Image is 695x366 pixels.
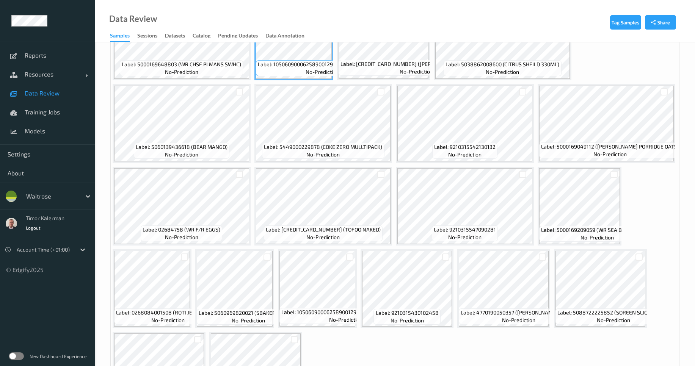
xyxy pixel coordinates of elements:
[434,143,496,151] span: Label: 9210315542130132
[110,32,130,42] div: Samples
[151,316,185,324] span: no-prediction
[329,316,362,324] span: no-prediction
[461,309,576,316] span: Label: 4770190050357 ([PERSON_NAME] ROYAL)
[266,226,381,233] span: Label: [CREDIT_CARD_NUMBER] (TOFOO NAKED)
[116,309,220,316] span: Label: 0268084001508 (ROTI JERK THIGHS)
[143,226,220,233] span: Label: 02684758 (WR F/R EGGS)
[193,32,210,41] div: Catalog
[541,226,653,234] span: Label: 5000169209059 (WR SEA BASS FILLETS)
[218,31,265,41] a: Pending Updates
[593,150,627,158] span: no-prediction
[610,15,641,30] button: Tag Samples
[165,31,193,41] a: Datasets
[122,61,241,68] span: Label: 5000169648803 (WR CHSE PLMANS SWHC)
[232,317,265,324] span: no-prediction
[218,32,258,41] div: Pending Updates
[306,233,340,241] span: no-prediction
[580,234,614,241] span: no-prediction
[306,151,340,158] span: no-prediction
[557,309,669,316] span: Label: 5088722225852 (SOREEN SLICED LOAF)
[137,32,157,41] div: Sessions
[165,233,198,241] span: no-prediction
[486,68,519,76] span: no-prediction
[340,60,493,68] span: Label: [CREDIT_CARD_NUMBER] ([PERSON_NAME] CANNELLINI)
[391,317,424,324] span: no-prediction
[165,151,198,158] span: no-prediction
[645,15,676,30] button: Share
[376,309,439,317] span: Label: 9210315430102458
[265,31,312,41] a: Data Annotation
[434,226,496,233] span: Label: 9210315547090281
[264,143,382,151] span: Label: 5449000229878 (COKE ZERO MULLTIPACK)
[541,143,679,150] span: Label: 5000169049112 ([PERSON_NAME] PORRIDGE OATS)
[448,151,482,158] span: no-prediction
[502,316,535,324] span: no-prediction
[193,31,218,41] a: Catalog
[265,32,304,41] div: Data Annotation
[448,233,482,241] span: no-prediction
[199,309,298,317] span: Label: 5060969820021 (SBAKERY TIFFIN)
[110,31,137,42] a: Samples
[137,31,165,41] a: Sessions
[400,68,433,75] span: no-prediction
[136,143,227,151] span: Label: 5060139436618 (BEAR MANGO)
[281,308,410,316] span: Label: 10506090006258900129 (FIONAC CHOC CCAKE)
[165,68,198,76] span: no-prediction
[446,61,559,68] span: Label: 5038862008600 (CITRUS SHEILD 330ML)
[109,15,157,23] div: Data Review
[306,68,339,76] span: no-prediction
[597,316,630,324] span: no-prediction
[258,61,387,68] span: Label: 10506090006258900129 (FIONAC CHOC CCAKE)
[165,32,185,41] div: Datasets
